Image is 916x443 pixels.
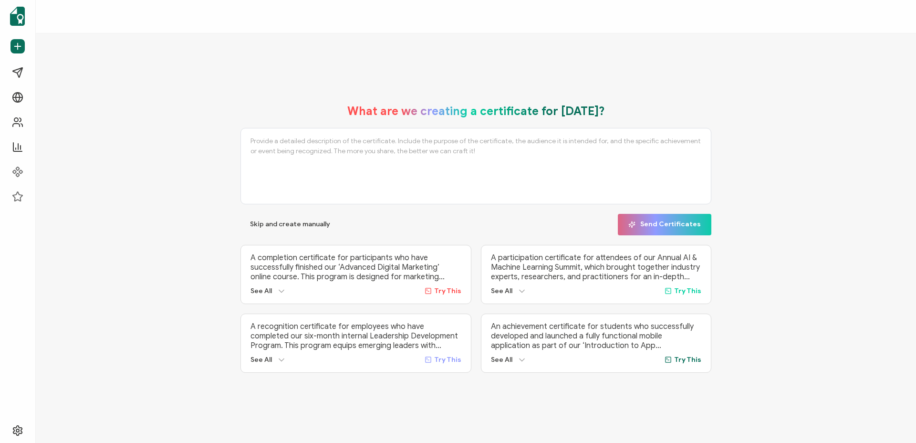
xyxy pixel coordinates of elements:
[434,287,461,295] span: Try This
[250,322,461,350] p: A recognition certificate for employees who have completed our six-month internal Leadership Deve...
[674,287,701,295] span: Try This
[628,221,701,228] span: Send Certificates
[250,253,461,282] p: A completion certificate for participants who have successfully finished our ‘Advanced Digital Ma...
[618,214,711,235] button: Send Certificates
[491,287,512,295] span: See All
[491,356,512,364] span: See All
[10,7,25,26] img: sertifier-logomark-colored.svg
[347,104,605,118] h1: What are we creating a certificate for [DATE]?
[250,287,272,295] span: See All
[240,214,340,235] button: Skip and create manually
[250,221,330,228] span: Skip and create manually
[250,356,272,364] span: See All
[674,356,701,364] span: Try This
[434,356,461,364] span: Try This
[491,322,702,350] p: An achievement certificate for students who successfully developed and launched a fully functiona...
[491,253,702,282] p: A participation certificate for attendees of our Annual AI & Machine Learning Summit, which broug...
